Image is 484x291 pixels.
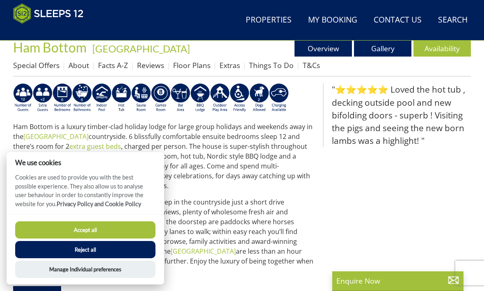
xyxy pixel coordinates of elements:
a: [GEOGRAPHIC_DATA] [23,132,89,141]
img: AD_4nXeP6WuvG491uY6i5ZIMhzz1N248Ei-RkDHdxvvjTdyF2JXhbvvI0BrTCyeHgyWBEg8oAgd1TvFQIsSlzYPCTB7K21VoI... [33,83,53,113]
a: T&Cs [303,60,320,70]
a: Properties [242,11,295,30]
a: Ham Bottom [13,39,89,55]
a: Facts A-Z [98,60,128,70]
img: Sleeps 12 [13,3,84,24]
a: Overview [295,40,352,57]
a: About [68,60,89,70]
a: Reviews [137,60,164,70]
a: Search [435,11,471,30]
button: Manage Individual preferences [15,261,155,278]
img: AD_4nXfjdDqPkGBf7Vpi6H87bmAUe5GYCbodrAbU4sf37YN55BCjSXGx5ZgBV7Vb9EJZsXiNVuyAiuJUB3WVt-w9eJ0vaBcHg... [210,83,230,113]
p: Ham Bottom is tucked away in 2 acre grounds deep in the countryside just a short drive from . You... [13,197,316,276]
span: - [89,43,190,55]
span: Ham Bottom [13,39,87,55]
img: AD_4nXeyNBIiEViFqGkFxeZn-WxmRvSobfXIejYCAwY7p4slR9Pvv7uWB8BWWl9Rip2DDgSCjKzq0W1yXMRj2G_chnVa9wg_L... [13,83,33,113]
img: AD_4nXe3VD57-M2p5iq4fHgs6WJFzKj8B0b3RcPFe5LKK9rgeZlFmFoaMJPsJOOJzc7Q6RMFEqsjIZ5qfEJu1txG3QLmI_2ZW... [230,83,249,113]
p: Cookies are used to provide you with the best possible experience. They also allow us to analyse ... [7,173,164,214]
img: AD_4nXdrZMsjcYNLGsKuA84hRzvIbesVCpXJ0qqnwZoX5ch9Zjv73tWe4fnFRs2gJ9dSiUubhZXckSJX_mqrZBmYExREIfryF... [151,83,171,113]
a: Availability [413,40,471,57]
img: AD_4nXfdu1WaBqbCvRx5dFd3XGC71CFesPHPPZknGuZzXQvBzugmLudJYyY22b9IpSVlKbnRjXo7AJLKEyhYodtd_Fvedgm5q... [190,83,210,113]
blockquote: "⭐⭐⭐⭐⭐ Loved the hot tub , decking outside pool and new bifolding doors - superb ! Visiting the p... [323,83,471,147]
a: Special Offers [13,60,59,70]
a: My Booking [305,11,361,30]
a: [GEOGRAPHIC_DATA] [171,247,236,256]
button: Accept all [15,221,155,239]
h2: We use cookies [7,159,164,166]
img: AD_4nXfRzBlt2m0mIteXDhAcJCdmEApIceFt1SPvkcB48nqgTZkfMpQlDmULa47fkdYiHD0skDUgcqepViZHFLjVKS2LWHUqM... [53,83,72,113]
a: extra guest beds [69,142,121,151]
button: Reject all [15,241,155,258]
img: AD_4nXdmwCQHKAiIjYDk_1Dhq-AxX3fyYPYaVgX942qJE-Y7he54gqc0ybrIGUg6Qr_QjHGl2FltMhH_4pZtc0qV7daYRc31h... [72,83,92,113]
iframe: Customer reviews powered by Trustpilot [9,29,95,36]
img: AD_4nXcpX5uDwed6-YChlrI2BYOgXwgg3aqYHOhRm0XfZB-YtQW2NrmeCr45vGAfVKUq4uWnc59ZmEsEzoF5o39EWARlT1ewO... [112,83,131,113]
a: Contact Us [370,11,425,30]
a: Things To Do [249,60,294,70]
a: Gallery [354,40,411,57]
img: AD_4nXeUnLxUhQNc083Qf4a-s6eVLjX_ttZlBxbnREhztiZs1eT9moZ8e5Fzbx9LK6K9BfRdyv0AlCtKptkJvtknTFvAhI3RM... [171,83,190,113]
img: AD_4nXdjbGEeivCGLLmyT_JEP7bTfXsjgyLfnLszUAQeQ4RcokDYHVBt5R8-zTDbAVICNoGv1Dwc3nsbUb1qR6CAkrbZUeZBN... [131,83,151,113]
p: Enquire Now [336,275,459,286]
p: Ham Bottom is a luxury timber-clad holiday lodge for large group holidays and weekends away in th... [13,122,316,191]
img: AD_4nXei2dp4L7_L8OvME76Xy1PUX32_NMHbHVSts-g-ZAVb8bILrMcUKZI2vRNdEqfWP017x6NFeUMZMqnp0JYknAB97-jDN... [92,83,112,113]
a: Privacy Policy and Cookie Policy [57,200,141,207]
a: [GEOGRAPHIC_DATA] [92,43,190,55]
img: AD_4nXe7_8LrJK20fD9VNWAdfykBvHkWcczWBt5QOadXbvIwJqtaRaRf-iI0SeDpMmH1MdC9T1Vy22FMXzzjMAvSuTB5cJ7z5... [249,83,269,113]
a: Extras [219,60,240,70]
img: AD_4nXcnT2OPG21WxYUhsl9q61n1KejP7Pk9ESVM9x9VetD-X_UXXoxAKaMRZGYNcSGiAsmGyKm0QlThER1osyFXNLmuYOVBV... [269,83,289,113]
a: Floor Plans [173,60,210,70]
